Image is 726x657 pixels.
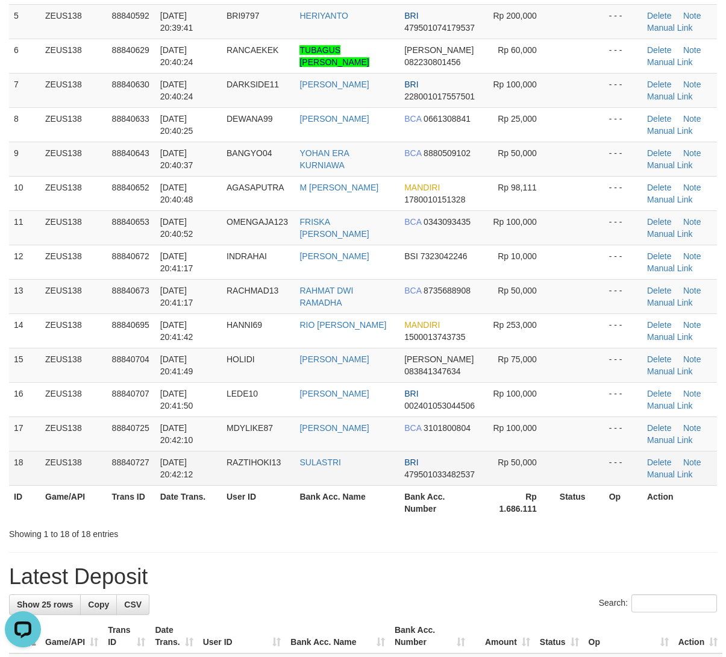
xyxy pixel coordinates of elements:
span: 88840630 [112,80,149,89]
th: Op [604,485,642,520]
a: Manual Link [647,401,693,410]
span: 88840704 [112,354,149,364]
a: M [PERSON_NAME] [299,183,378,192]
span: Rp 60,000 [498,45,537,55]
th: User ID [222,485,295,520]
span: Copy 0343093435 to clipboard [424,217,471,227]
a: Note [683,354,701,364]
td: 15 [9,348,40,382]
th: Amount: activate to sort column ascending [470,619,535,653]
a: Delete [647,217,671,227]
span: BRI [404,389,418,398]
td: - - - [604,73,642,107]
span: [PERSON_NAME] [404,354,474,364]
td: 16 [9,382,40,417]
td: - - - [604,279,642,313]
td: ZEUS138 [40,382,107,417]
span: Rp 50,000 [498,457,537,467]
td: 12 [9,245,40,279]
span: CSV [124,600,142,609]
span: Rp 100,000 [493,217,536,227]
span: Rp 98,111 [498,183,537,192]
td: ZEUS138 [40,417,107,451]
a: Manual Link [647,435,693,445]
span: Copy [88,600,109,609]
a: Manual Link [647,126,693,136]
a: Manual Link [647,298,693,307]
a: Delete [647,423,671,433]
span: BCA [404,286,421,295]
span: INDRAHAI [227,251,267,261]
a: Delete [647,389,671,398]
span: 88840673 [112,286,149,295]
td: ZEUS138 [40,107,107,142]
span: Copy 8735688908 to clipboard [424,286,471,295]
span: Rp 100,000 [493,80,536,89]
a: Copy [80,594,117,615]
a: [PERSON_NAME] [299,80,369,89]
span: RANCAEKEK [227,45,278,55]
span: [DATE] 20:41:49 [160,354,193,376]
span: 88840633 [112,114,149,124]
th: ID [9,485,40,520]
td: 6 [9,39,40,73]
button: Open LiveChat chat widget [5,5,41,41]
th: Action: activate to sort column ascending [674,619,723,653]
span: 88840652 [112,183,149,192]
span: [DATE] 20:42:10 [160,423,193,445]
th: Status: activate to sort column ascending [535,619,584,653]
a: [PERSON_NAME] [299,423,369,433]
span: Copy 3101800804 to clipboard [424,423,471,433]
a: Delete [647,286,671,295]
th: Bank Acc. Name: activate to sort column ascending [286,619,390,653]
span: BANGYO04 [227,148,272,158]
span: Rp 50,000 [498,286,537,295]
a: [PERSON_NAME] [299,389,369,398]
a: Note [683,389,701,398]
span: BRI [404,80,418,89]
a: Note [683,80,701,89]
span: Rp 75,000 [498,354,537,364]
span: HANNI69 [227,320,262,330]
div: Showing 1 to 18 of 18 entries [9,523,293,540]
td: ZEUS138 [40,176,107,210]
a: Note [683,423,701,433]
a: Delete [647,11,671,20]
span: Rp 25,000 [498,114,537,124]
a: Delete [647,457,671,467]
a: HERIYANTO [299,11,348,20]
span: Copy 479501033482537 to clipboard [404,470,475,479]
a: Manual Link [647,229,693,239]
a: Manual Link [647,366,693,376]
a: FRISKA [PERSON_NAME] [299,217,369,239]
span: [DATE] 20:41:42 [160,320,193,342]
th: Date Trans.: activate to sort column ascending [150,619,198,653]
span: 88840695 [112,320,149,330]
a: Note [683,457,701,467]
th: Game/API [40,485,107,520]
a: Manual Link [647,470,693,479]
span: BRI [404,457,418,467]
a: Note [683,148,701,158]
td: ZEUS138 [40,39,107,73]
td: ZEUS138 [40,4,107,39]
td: ZEUS138 [40,73,107,107]
td: 8 [9,107,40,142]
a: Manual Link [647,195,693,204]
span: Copy 228001017557501 to clipboard [404,92,475,101]
th: Date Trans. [155,485,222,520]
th: Action [642,485,717,520]
a: Note [683,320,701,330]
span: [DATE] 20:40:24 [160,45,193,67]
a: Delete [647,80,671,89]
a: Note [683,45,701,55]
a: Note [683,11,701,20]
a: Note [683,183,701,192]
span: HOLIDI [227,354,255,364]
td: ZEUS138 [40,245,107,279]
span: [DATE] 20:40:24 [160,80,193,101]
span: 88840672 [112,251,149,261]
td: - - - [604,107,642,142]
span: [DATE] 20:40:48 [160,183,193,204]
th: Status [555,485,604,520]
